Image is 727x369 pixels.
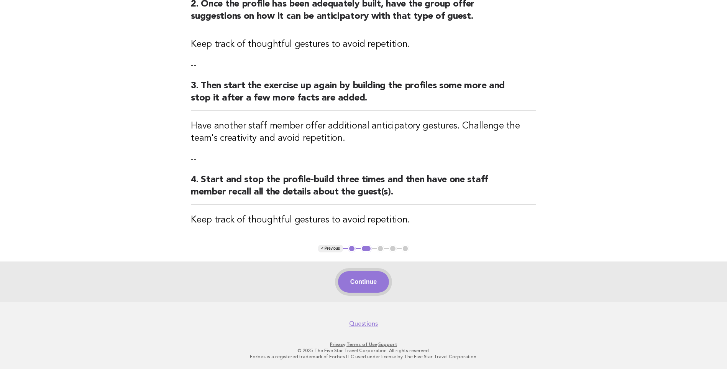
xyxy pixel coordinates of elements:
button: < Previous [318,245,343,252]
p: © 2025 The Five Star Travel Corporation. All rights reserved. [129,348,598,354]
h3: Have another staff member offer additional anticipatory gestures. Challenge the team's creativity... [191,120,536,145]
button: 1 [348,245,356,252]
a: Terms of Use [346,342,377,347]
a: Privacy [330,342,345,347]
h3: Keep track of thoughtful gestures to avoid repetition. [191,38,536,51]
p: Forbes is a registered trademark of Forbes LLC used under license by The Five Star Travel Corpora... [129,354,598,360]
p: -- [191,60,536,71]
h2: 4. Start and stop the profile-build three times and then have one staff member recall all the det... [191,174,536,205]
h3: Keep track of thoughtful gestures to avoid repetition. [191,214,536,226]
p: -- [191,154,536,165]
button: Continue [338,271,389,293]
a: Support [378,342,397,347]
a: Questions [349,320,378,328]
button: 2 [361,245,372,252]
p: · · [129,341,598,348]
h2: 3. Then start the exercise up again by building the profiles some more and stop it after a few mo... [191,80,536,111]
